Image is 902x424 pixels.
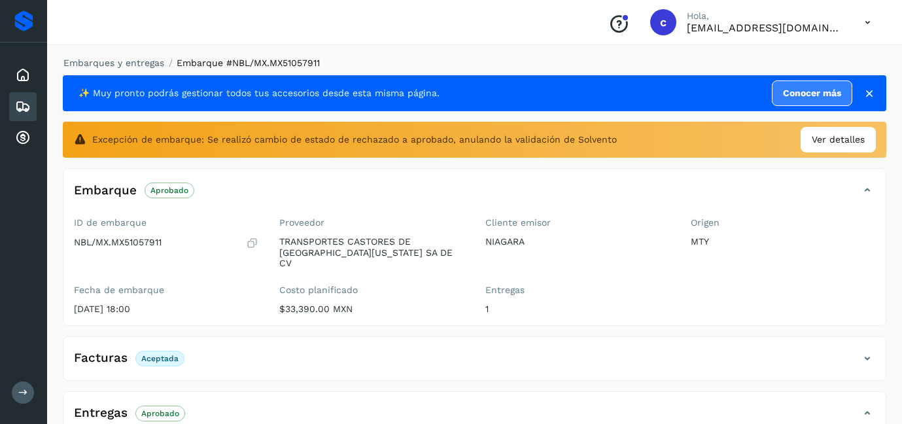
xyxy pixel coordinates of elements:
a: Conocer más [772,80,852,106]
label: Proveedor [279,217,464,228]
label: Entregas [485,285,670,296]
div: Inicio [9,61,37,90]
p: 1 [485,304,670,315]
h4: Embarque [74,183,137,198]
div: EmbarqueAprobado [63,179,886,212]
label: Cliente emisor [485,217,670,228]
span: Excepción de embarque: Se realizó cambio de estado de rechazado a aprobado, anulando la validació... [92,133,617,147]
p: Hola, [687,10,844,22]
p: Aprobado [150,186,188,195]
p: $33,390.00 MXN [279,304,464,315]
label: ID de embarque [74,217,258,228]
div: FacturasAceptada [63,347,886,380]
h4: Entregas [74,406,128,421]
p: Aprobado [141,409,179,418]
h4: Facturas [74,351,128,366]
label: Origen [691,217,875,228]
span: Embarque #NBL/MX.MX51057911 [177,58,320,68]
div: Cuentas por cobrar [9,124,37,152]
a: Embarques y entregas [63,58,164,68]
p: NBL/MX.MX51057911 [74,237,162,248]
p: NIAGARA [485,236,670,247]
span: Ver detalles [812,133,865,147]
div: Embarques [9,92,37,121]
label: Fecha de embarque [74,285,258,296]
label: Costo planificado [279,285,464,296]
p: cuentasespeciales8_met@castores.com.mx [687,22,844,34]
nav: breadcrumb [63,56,886,70]
p: MTY [691,236,875,247]
span: ✨ Muy pronto podrás gestionar todos tus accesorios desde esta misma página. [78,86,440,100]
p: Aceptada [141,354,179,363]
p: [DATE] 18:00 [74,304,258,315]
p: TRANSPORTES CASTORES DE [GEOGRAPHIC_DATA][US_STATE] SA DE CV [279,236,464,269]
